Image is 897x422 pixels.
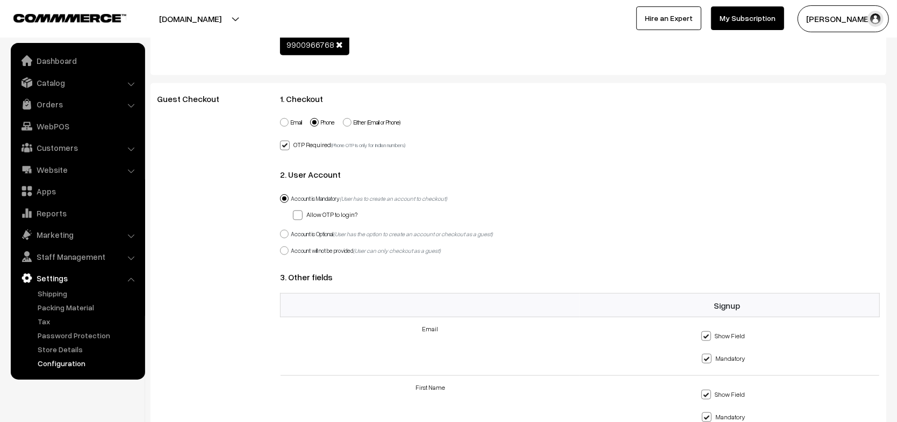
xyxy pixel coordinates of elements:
[13,94,141,114] a: Orders
[13,73,141,92] a: Catalog
[35,330,141,341] a: Password Protection
[280,93,336,104] span: 1. Checkout
[13,203,141,223] a: Reports
[580,294,879,317] th: Signup
[280,194,447,203] label: Account is Mandatory
[35,344,141,355] a: Store Details
[13,117,141,136] a: WebPOS
[711,6,784,30] a: My Subscription
[333,230,493,237] i: (User has the option to create an account or checkout as a guest)
[13,247,141,266] a: Staff Management
[331,142,405,148] small: (Phone OTP is only for indian numbers)
[157,93,232,104] span: Guest Checkout
[35,288,141,299] a: Shipping
[701,325,751,347] label: Show Field
[35,316,141,327] a: Tax
[280,230,493,239] label: Account is Optional
[13,160,141,179] a: Website
[422,324,438,334] label: Email
[340,195,447,202] i: (User has to create an account to checkout)
[13,11,107,24] a: COMMMERCE
[35,302,141,313] a: Packing Material
[280,169,354,180] span: 2. User Account
[121,5,259,32] button: [DOMAIN_NAME]
[13,138,141,157] a: Customers
[280,118,302,127] label: Email
[286,39,334,50] span: 9900966768
[353,247,441,254] i: (User can only checkout as a guest)
[35,358,141,369] a: Configuration
[415,383,445,392] label: First Name
[13,181,141,201] a: Apps
[280,139,405,150] label: OTP Required
[310,118,335,127] label: Phone
[13,268,141,288] a: Settings
[702,347,751,370] label: Mandatory
[280,272,346,282] span: 3. Other fields
[636,6,701,30] a: Hire an Expert
[13,225,141,244] a: Marketing
[343,118,400,127] label: Either (Email or Phone)
[13,51,141,70] a: Dashboard
[701,383,751,406] label: Show Field
[13,14,126,22] img: COMMMERCE
[798,5,889,32] button: [PERSON_NAME]
[293,208,357,220] label: Allow OTP to login?
[280,246,441,256] label: Account will not be provided
[867,11,884,27] img: user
